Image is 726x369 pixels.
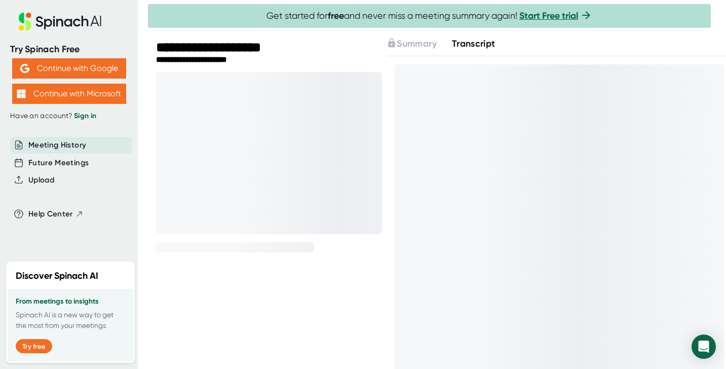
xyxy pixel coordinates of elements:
[16,298,125,306] h3: From meetings to insights
[387,37,436,51] button: Summary
[28,208,84,220] button: Help Center
[28,139,86,151] button: Meeting History
[12,84,126,104] button: Continue with Microsoft
[519,10,578,21] a: Start Free trial
[452,37,495,51] button: Transcript
[328,10,344,21] b: free
[28,174,54,186] button: Upload
[387,37,451,51] div: Upgrade to access
[692,335,716,359] div: Open Intercom Messenger
[10,44,128,55] div: Try Spinach Free
[20,64,29,73] img: Aehbyd4JwY73AAAAAElFTkSuQmCC
[74,112,96,120] a: Sign in
[28,157,89,169] button: Future Meetings
[266,10,592,22] span: Get started for and never miss a meeting summary again!
[16,339,52,353] button: Try free
[12,58,126,79] button: Continue with Google
[397,38,436,49] span: Summary
[10,112,128,121] div: Have an account?
[16,310,125,331] p: Spinach AI is a new way to get the most from your meetings
[16,269,98,283] h2: Discover Spinach AI
[28,208,73,220] span: Help Center
[452,38,495,49] span: Transcript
